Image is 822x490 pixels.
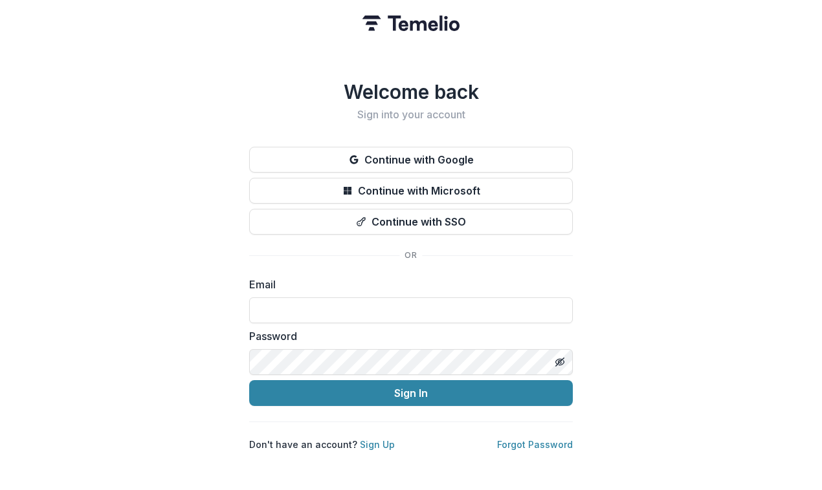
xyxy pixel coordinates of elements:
img: Temelio [362,16,460,31]
button: Continue with Google [249,147,573,173]
h2: Sign into your account [249,109,573,121]
button: Continue with SSO [249,209,573,235]
label: Email [249,277,565,292]
h1: Welcome back [249,80,573,103]
button: Continue with Microsoft [249,178,573,204]
a: Sign Up [360,439,395,450]
label: Password [249,328,565,344]
p: Don't have an account? [249,438,395,451]
a: Forgot Password [497,439,573,450]
button: Toggle password visibility [550,352,570,372]
button: Sign In [249,380,573,406]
